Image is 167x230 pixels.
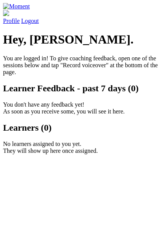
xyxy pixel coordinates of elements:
h2: Learners (0) [3,123,164,133]
h2: Learner Feedback - past 7 days (0) [3,83,164,94]
p: You are logged in! To give coaching feedback, open one of the sessions below and tap "Record voic... [3,55,164,76]
p: You don't have any feedback yet! As soon as you receive some, you will see it here. [3,101,164,115]
img: Moment [3,3,30,10]
a: Logout [21,18,39,24]
p: No learners assigned to you yet. They will show up here once assigned. [3,141,164,154]
img: default_avatar-b4e2223d03051bc43aaaccfb402a43260a3f17acc7fafc1603fdf008d6cba3c9.png [3,10,9,16]
a: Profile [3,10,164,24]
h1: Hey, [PERSON_NAME]. [3,32,164,47]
